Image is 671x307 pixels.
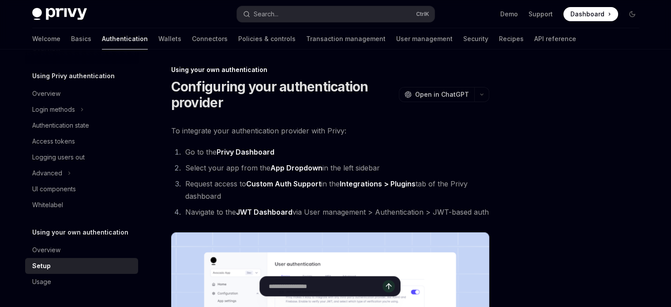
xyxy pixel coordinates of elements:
h5: Using Privy authentication [32,71,115,81]
button: Advanced [25,165,138,181]
button: Toggle dark mode [625,7,639,21]
input: Ask a question... [269,277,382,296]
a: Usage [25,274,138,290]
a: Recipes [499,28,524,49]
a: Policies & controls [238,28,296,49]
a: User management [396,28,453,49]
a: Demo [500,10,518,19]
a: Overview [25,242,138,258]
div: Whitelabel [32,200,63,210]
li: Go to the [183,146,489,158]
a: API reference [534,28,576,49]
a: Whitelabel [25,197,138,213]
a: Authentication state [25,117,138,133]
strong: App Dropdown [270,163,322,172]
a: Authentication [102,28,148,49]
a: Setup [25,258,138,274]
a: Welcome [32,28,60,49]
li: Select your app from the in the left sidebar [183,162,489,174]
li: Navigate to the via User management > Authentication > JWT-based auth [183,206,489,218]
strong: Privy Dashboard [217,148,274,156]
a: Connectors [192,28,228,49]
a: Overview [25,86,138,102]
div: UI components [32,184,76,194]
a: Security [463,28,488,49]
a: Dashboard [563,7,618,21]
button: Send message [382,280,395,292]
div: Logging users out [32,152,85,163]
h1: Configuring your authentication provider [171,79,395,110]
a: Privy Dashboard [217,148,274,157]
a: Logging users out [25,149,138,165]
a: Integrations > Plugins [340,179,416,189]
div: Authentication state [32,120,89,131]
span: Dashboard [570,10,604,19]
a: Wallets [158,28,181,49]
img: dark logo [32,8,87,20]
div: Access tokens [32,136,75,147]
a: JWT Dashboard [236,208,292,217]
div: Using your own authentication [171,65,489,74]
div: Usage [32,277,51,287]
div: Overview [32,88,60,99]
div: Search... [254,9,278,19]
span: To integrate your authentication provider with Privy: [171,125,489,137]
a: UI components [25,181,138,197]
div: Overview [32,245,60,255]
a: Access tokens [25,133,138,149]
strong: Custom Auth Support [246,179,321,188]
span: Ctrl K [416,11,429,18]
span: Open in ChatGPT [415,90,469,99]
button: Login methods [25,102,138,117]
a: Basics [71,28,91,49]
a: Transaction management [306,28,386,49]
button: Search...CtrlK [237,6,435,22]
a: Support [529,10,553,19]
div: Advanced [32,168,62,178]
div: Setup [32,261,51,271]
div: Login methods [32,104,75,115]
h5: Using your own authentication [32,227,128,238]
button: Open in ChatGPT [399,87,474,102]
li: Request access to in the tab of the Privy dashboard [183,178,489,202]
